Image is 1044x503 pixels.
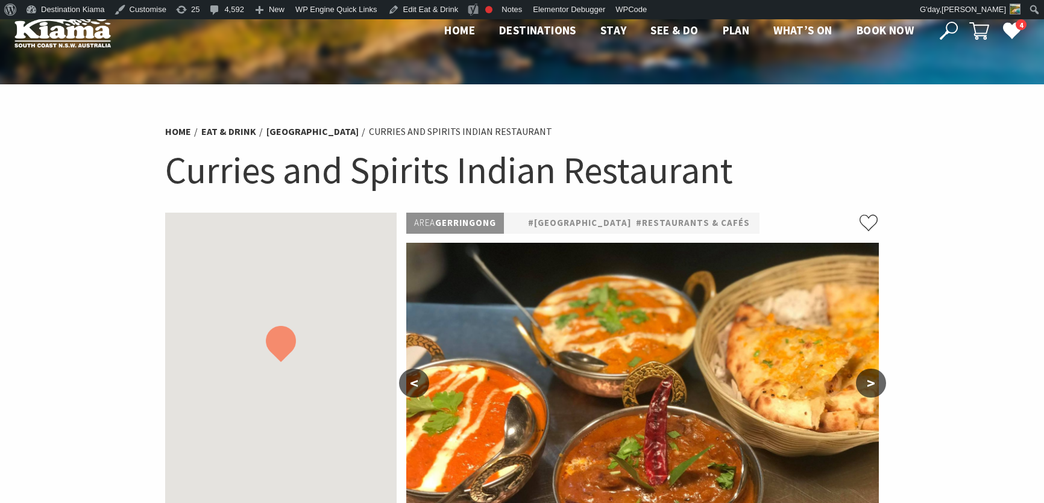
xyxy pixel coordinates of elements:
[650,23,698,37] span: See & Do
[528,216,632,231] a: #[GEOGRAPHIC_DATA]
[636,216,750,231] a: #Restaurants & Cafés
[499,23,576,37] span: Destinations
[14,14,111,48] img: Kiama Logo
[723,23,750,37] span: Plan
[165,125,191,138] a: Home
[432,21,926,41] nav: Main Menu
[414,217,435,228] span: Area
[485,6,492,13] div: Focus keyphrase not set
[856,369,886,398] button: >
[1002,21,1020,39] a: 4
[942,5,1006,14] span: [PERSON_NAME]
[201,125,256,138] a: Eat & Drink
[266,125,359,138] a: [GEOGRAPHIC_DATA]
[773,23,832,37] span: What’s On
[600,23,627,37] span: Stay
[165,146,879,195] h1: Curries and Spirits Indian Restaurant
[1016,19,1027,31] span: 4
[406,213,504,234] p: Gerringong
[399,369,429,398] button: <
[369,124,552,140] li: Curries and Spirits Indian Restaurant
[444,23,475,37] span: Home
[857,23,914,37] span: Book now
